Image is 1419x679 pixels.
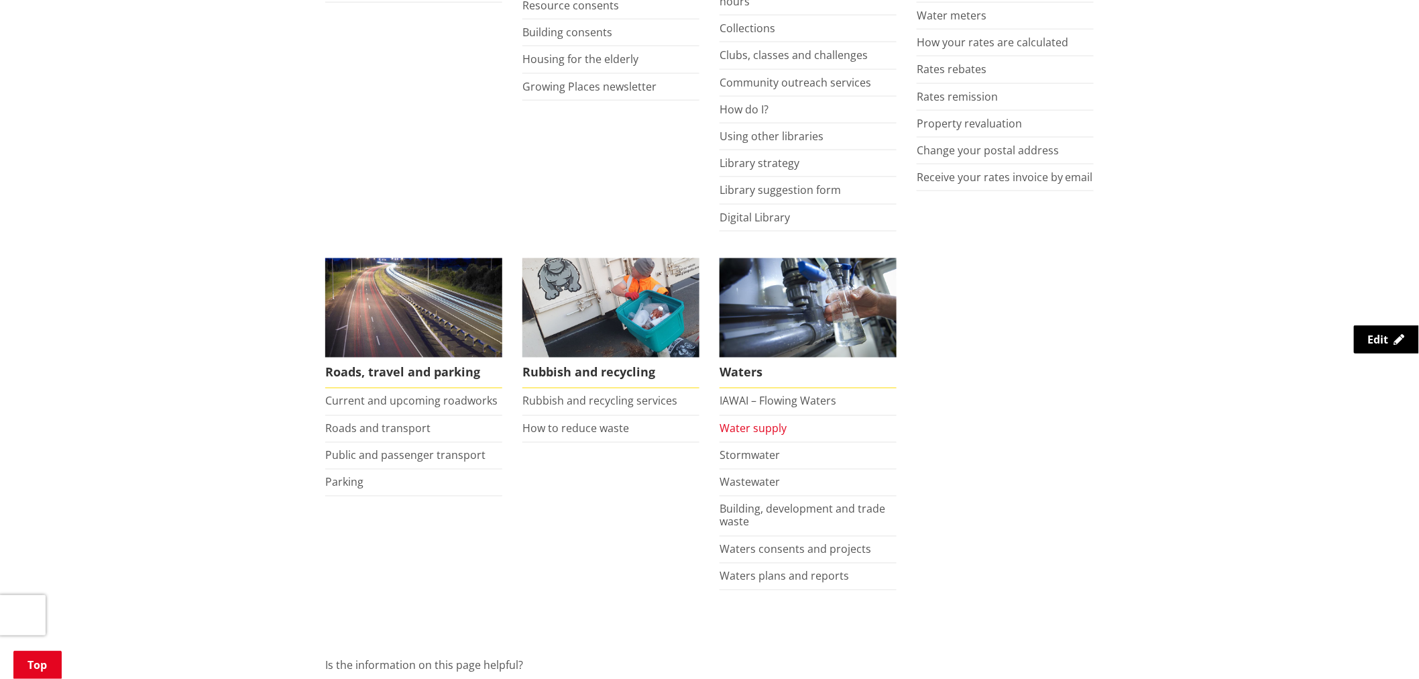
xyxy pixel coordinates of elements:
a: Current and upcoming roadworks [325,394,498,409]
a: Receive your rates invoice by email [917,170,1093,185]
a: Waters plans and reports [720,569,849,584]
a: Housing for the elderly [522,52,638,66]
p: Is the information on this page helpful? [325,658,1094,674]
a: Roads, travel and parking Roads, travel and parking [325,258,502,389]
a: Building consents [522,25,612,40]
a: Stormwater [720,448,780,463]
span: Roads, travel and parking [325,358,502,388]
a: Clubs, classes and challenges [720,48,868,62]
a: Rates rebates [917,62,986,76]
a: Digital Library [720,210,790,225]
a: Waters [720,258,897,389]
a: Building, development and trade waste [720,502,885,529]
a: Wastewater [720,475,780,490]
a: Waters consents and projects [720,542,871,557]
a: Water meters [917,8,986,23]
a: Rubbish and recycling [522,258,699,389]
a: Community outreach services [720,75,871,90]
a: How your rates are calculated [917,35,1068,50]
a: Public and passenger transport [325,448,486,463]
span: Rubbish and recycling [522,358,699,388]
a: Top [13,651,62,679]
span: Waters [720,358,897,388]
a: Change your postal address [917,143,1059,158]
a: Library strategy [720,156,799,170]
a: How to reduce waste [522,421,629,436]
a: Property revaluation [917,116,1022,131]
a: Rates remission [917,89,998,104]
a: Rubbish and recycling services [522,394,677,409]
a: IAWAI – Flowing Waters [720,394,836,409]
a: Parking [325,475,363,490]
img: Rubbish and recycling [522,258,699,358]
a: Roads and transport [325,421,431,436]
a: Water supply [720,421,787,436]
a: Using other libraries [720,129,824,144]
a: Collections [720,21,775,36]
img: Roads, travel and parking [325,258,502,358]
a: Library suggestion form [720,182,841,197]
iframe: Messenger Launcher [1357,623,1406,671]
a: How do I? [720,102,769,117]
a: Growing Places newsletter [522,79,657,94]
a: Edit [1354,325,1419,354]
img: Water treatment [720,258,897,358]
span: Edit [1368,332,1389,347]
